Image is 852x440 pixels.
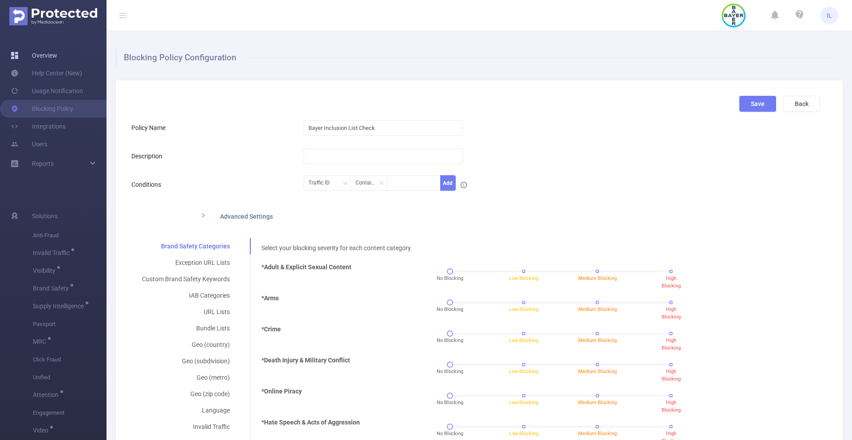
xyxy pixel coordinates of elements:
[437,368,463,376] span: No Blocking
[11,135,47,153] a: Users
[461,182,467,188] i: icon: info-circle
[131,386,241,402] div: Geo (zip code)
[131,255,241,271] div: Exception URL Lists
[578,306,617,312] span: Medium Blocking
[437,399,463,407] span: No Blocking
[509,431,538,436] span: Low Blocking
[379,181,384,187] i: icon: down
[131,271,241,287] div: Custom Brand Safety Keywords
[308,176,336,190] div: Traffic ID
[131,287,241,304] div: IAB Categories
[355,176,383,190] div: Contains
[578,275,617,281] span: Medium Blocking
[131,124,170,131] label: Policy Name
[131,369,241,386] div: Geo (metro)
[131,238,241,255] div: Brand Safety Categories
[33,392,62,398] span: Attention
[662,338,681,351] span: High Blocking
[131,320,241,337] div: Bundle Lists
[33,267,59,274] span: Visibility
[33,303,87,309] span: Supply Intelligence
[261,357,350,364] b: *Death Injury & Military Conflict
[33,250,73,256] span: Invalid Traffic
[33,369,106,386] span: Unified
[662,306,681,320] span: High Blocking
[201,213,206,218] i: icon: right
[578,400,617,405] span: Medium Blocking
[33,351,106,369] span: Click Fraud
[509,275,538,281] span: Low Blocking
[11,118,66,135] a: Integrations
[131,153,167,160] label: Description
[578,431,617,436] span: Medium Blocking
[11,100,73,118] a: Blocking Policy
[11,64,82,82] a: Help Center (New)
[33,227,106,244] span: Anti-Fraud
[437,275,463,283] span: No Blocking
[440,175,456,191] button: Add
[509,306,538,312] span: Low Blocking
[131,337,241,353] div: Geo (country)
[32,160,54,167] span: Reports
[33,404,106,422] span: Engagement
[261,388,302,395] b: *Online Piracy
[437,337,463,345] span: No Blocking
[9,7,97,25] img: Protected Media
[131,402,241,419] div: Language
[261,295,279,302] b: *Arms
[131,181,166,188] label: Conditions
[11,47,57,64] a: Overview
[115,49,836,67] h1: Blocking Policy Configuration
[783,96,820,112] button: Back
[578,338,617,343] span: Medium Blocking
[11,82,83,100] a: Usage Notification
[662,275,681,289] span: High Blocking
[131,353,241,369] div: Geo (subdivision)
[343,181,348,187] i: icon: down
[662,400,681,413] span: High Blocking
[261,419,360,426] b: *Hate Speech & Acts of Aggression
[578,369,617,374] span: Medium Blocking
[509,369,538,374] span: Low Blocking
[33,427,51,433] span: Video
[32,155,54,173] a: Reports
[131,304,241,320] div: URL Lists
[33,285,72,291] span: Brand Safety
[827,7,832,24] span: IL
[509,338,538,343] span: Low Blocking
[437,306,463,314] span: No Blocking
[193,206,607,225] div: icon: rightAdvanced Settings
[739,96,776,112] button: Save
[662,369,681,382] span: High Blocking
[261,326,281,333] b: *Crime
[261,263,351,271] b: *Adult & Explicit Sexual Content
[437,430,463,438] span: No Blocking
[131,419,241,435] div: Invalid Traffic
[509,400,538,405] span: Low Blocking
[33,315,106,333] span: Passport
[32,207,58,225] span: Solutions
[33,338,49,345] span: MRC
